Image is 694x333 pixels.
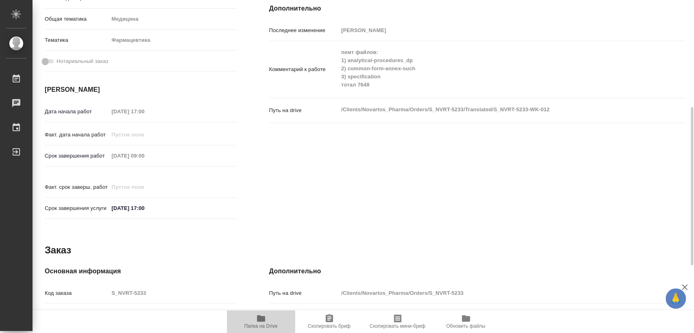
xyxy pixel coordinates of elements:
input: Пустое поле [109,181,180,193]
input: Пустое поле [338,308,650,320]
span: Обновить файлы [446,323,485,329]
input: Пустое поле [338,24,650,36]
input: Пустое поле [109,308,236,320]
input: Пустое поле [338,287,650,299]
p: Факт. дата начала работ [45,131,109,139]
p: Путь на drive [269,289,339,297]
button: 🙏 [666,288,686,309]
input: Пустое поле [109,150,180,162]
p: Срок завершения услуги [45,204,109,212]
button: Скопировать мини-бриф [363,310,432,333]
p: Последнее изменение [269,26,339,35]
input: Пустое поле [109,129,180,141]
span: Нотариальный заказ [57,57,108,65]
p: Дата начала работ [45,108,109,116]
p: Комментарий к работе [269,65,339,74]
button: Папка на Drive [227,310,295,333]
input: ✎ Введи что-нибудь [109,202,180,214]
span: Скопировать мини-бриф [370,323,425,329]
p: Факт. срок заверш. работ [45,183,109,191]
h4: Дополнительно [269,266,685,276]
h4: Основная информация [45,266,237,276]
span: Скопировать бриф [308,323,350,329]
p: Срок завершения работ [45,152,109,160]
button: Обновить файлы [432,310,500,333]
p: Общая тематика [45,15,109,23]
p: Код заказа [45,289,109,297]
p: Тематика [45,36,109,44]
h2: Заказ [45,244,71,257]
h4: [PERSON_NAME] [45,85,237,95]
textarea: пемт файлов: 1) analytical-procedures_dp 2) common-form-annex-such 3) specification тотал 7648 [338,45,650,92]
textarea: /Clients/Novartos_Pharma/Orders/S_NVRT-5233/Translated/S_NVRT-5233-WK-012 [338,103,650,117]
div: Фармацевтика [109,33,236,47]
input: Пустое поле [109,287,236,299]
p: Путь на drive [269,106,339,115]
div: Медицина [109,12,236,26]
h4: Дополнительно [269,4,685,13]
span: 🙏 [669,290,683,307]
span: Папка на Drive [244,323,278,329]
button: Скопировать бриф [295,310,363,333]
input: Пустое поле [109,106,180,117]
